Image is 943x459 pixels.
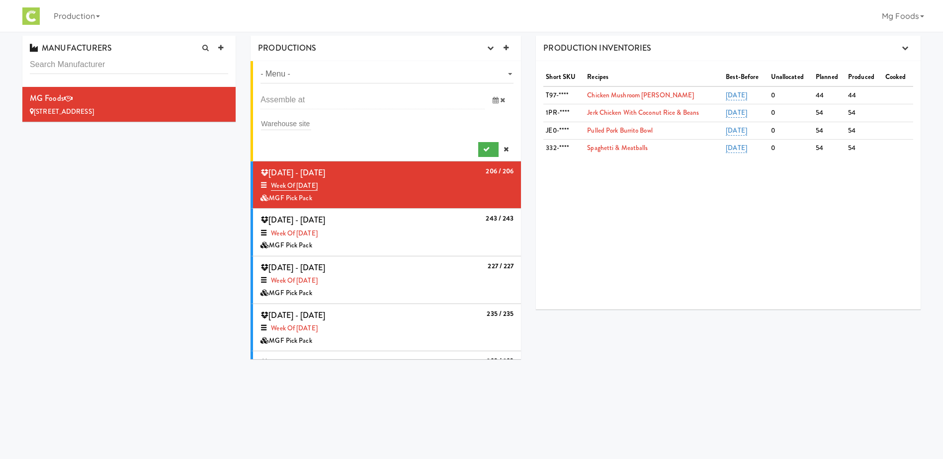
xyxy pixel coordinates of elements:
li: 206 / 206 [DATE] - [DATE]Week of [DATE]MGF Pick Pack [251,161,521,209]
div: MGF Pick Pack [260,239,514,252]
td: 54 [846,104,883,122]
input: Assemble at [260,91,485,109]
td: 54 [813,122,846,140]
td: 0 [769,104,813,122]
b: 293 / 293 [487,356,514,366]
td: 0 [769,86,813,104]
th: Cooked [883,69,913,86]
li: 293 / 293 [DATE] - [DATE]Week of [DATE]MGF Pick Pack [251,351,521,399]
a: [DATE] [726,90,747,100]
tr: 1PR-****Jerk Chicken with Coconut Rice & Beans[DATE]05454 [543,104,913,122]
a: Chicken Mushroom [PERSON_NAME] [587,90,694,100]
a: Week of [DATE] [271,181,317,191]
span: [DATE] - [DATE] [260,309,325,321]
td: 54 [813,140,846,157]
th: Best-Before [723,69,768,86]
td: 44 [846,86,883,104]
input: Search Manufacturer [30,56,228,74]
div: MGF Pick Pack [260,287,514,300]
a: Pulled Pork Burrito Bowl [587,126,652,135]
a: Spaghetti & Meatballs [587,143,648,153]
img: Micromart [22,7,40,25]
tr: 332-****Spaghetti & Meatballs[DATE]05454 [543,140,913,157]
a: [DATE] [726,108,747,118]
td: 54 [846,140,883,157]
a: Jerk Chicken with Coconut Rice & Beans [587,108,699,117]
b: 227 / 227 [488,261,514,271]
span: PRODUCTIONS [258,42,316,54]
span: MG Foods [30,92,64,104]
th: Unallocated [769,69,813,86]
th: Produced [846,69,883,86]
td: 0 [769,140,813,157]
a: Week of [DATE] [271,323,317,333]
b: 235 / 235 [487,309,514,318]
li: MG Foods[STREET_ADDRESS] [22,87,236,122]
th: Recipes [585,69,723,86]
span: [STREET_ADDRESS] [34,107,94,116]
div: MGF Pick Pack [260,192,514,205]
th: Short SKU [543,69,585,86]
b: 243 / 243 [486,214,514,223]
td: 0 [769,122,813,140]
td: 54 [846,122,883,140]
span: PRODUCTION INVENTORIES [543,42,651,54]
b: 206 / 206 [486,166,514,176]
span: [DATE] - [DATE] [260,167,325,178]
li: 227 / 227 [DATE] - [DATE]Week of [DATE]MGF Pick Pack [251,256,521,304]
a: Week of [DATE] [271,229,317,238]
a: [DATE] [726,143,747,153]
span: MANUFACTURERS [30,42,112,54]
li: 235 / 235 [DATE] - [DATE]Week of [DATE]MGF Pick Pack [251,304,521,352]
span: [DATE] - [DATE] [260,262,325,273]
th: Planned [813,69,846,86]
span: [DATE] - [DATE] [260,214,325,226]
td: 54 [813,104,846,122]
span: [DATE] - [DATE] [260,357,325,368]
tr: T97-****Chicken Mushroom [PERSON_NAME][DATE]04444 [543,86,913,104]
a: [DATE] [726,126,747,136]
a: Week of [DATE] [271,276,317,285]
tr: JE0-****Pulled Pork Burrito Bowl[DATE]05454 [543,122,913,140]
td: 44 [813,86,846,104]
input: Warehouse site [261,117,311,130]
li: 243 / 243 [DATE] - [DATE]Week of [DATE]MGF Pick Pack [251,209,521,256]
div: MGF Pick Pack [260,335,514,347]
